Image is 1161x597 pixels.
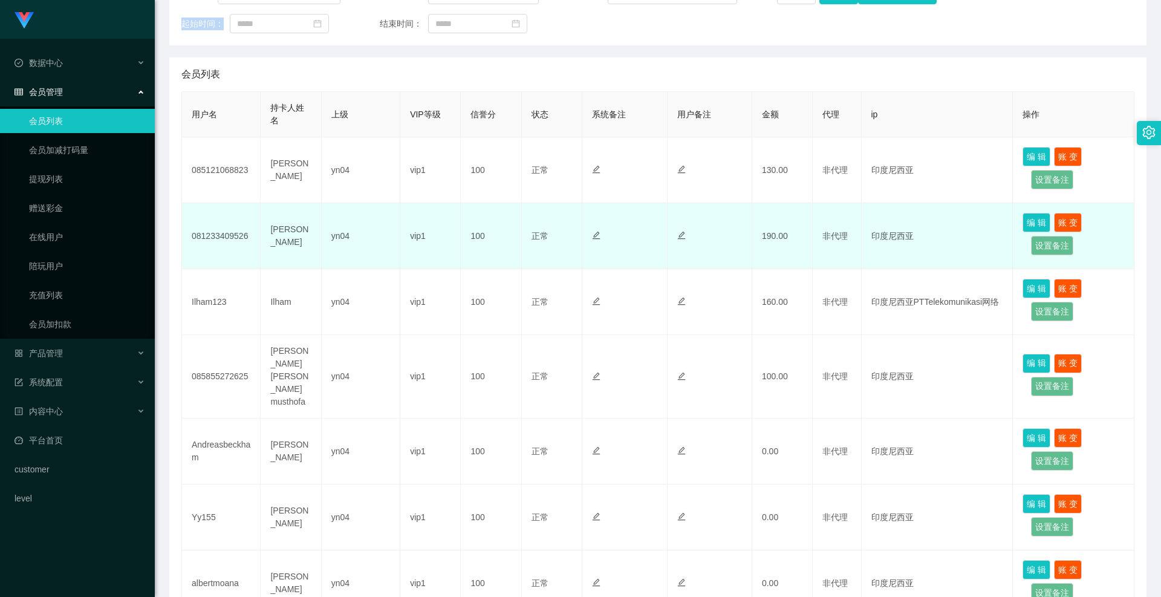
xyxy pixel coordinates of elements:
[461,419,521,484] td: 100
[752,269,813,335] td: 160.00
[762,109,779,119] span: 金额
[261,269,321,335] td: Ilham
[752,203,813,269] td: 190.00
[1023,354,1050,373] button: 编 辑
[862,419,1013,484] td: 印度尼西亚
[1031,170,1073,189] button: 设置备注
[380,18,428,30] span: 结束时间：
[29,109,145,133] a: 会员列表
[592,578,600,587] i: 图标: edit
[15,406,63,416] span: 内容中心
[192,109,217,119] span: 用户名
[752,484,813,550] td: 0.00
[1031,517,1073,537] button: 设置备注
[822,578,848,588] span: 非代理
[822,109,839,119] span: 代理
[532,371,548,381] span: 正常
[592,231,600,240] i: 图标: edit
[822,512,848,522] span: 非代理
[1023,428,1050,448] button: 编 辑
[592,165,600,174] i: 图标: edit
[862,484,1013,550] td: 印度尼西亚
[822,165,848,175] span: 非代理
[1023,279,1050,298] button: 编 辑
[400,269,461,335] td: vip1
[181,18,230,30] span: 起始时间：
[1023,109,1039,119] span: 操作
[532,446,548,456] span: 正常
[182,335,261,419] td: 085855272625
[862,269,1013,335] td: 印度尼西亚PTTelekomunikasi网络
[410,109,441,119] span: VIP等级
[461,484,521,550] td: 100
[677,578,686,587] i: 图标: edit
[1023,560,1050,579] button: 编 辑
[1054,428,1082,448] button: 账 变
[871,109,878,119] span: ip
[322,269,400,335] td: yn04
[862,335,1013,419] td: 印度尼西亚
[29,138,145,162] a: 会员加减打码量
[182,137,261,203] td: 085121068823
[1031,377,1073,396] button: 设置备注
[182,269,261,335] td: Ilham123
[15,377,63,387] span: 系统配置
[15,12,34,29] img: logo.9652507e.png
[470,109,496,119] span: 信誉分
[532,109,548,119] span: 状态
[181,67,220,82] span: 会员列表
[322,484,400,550] td: yn04
[532,512,548,522] span: 正常
[592,446,600,455] i: 图标: edit
[15,88,23,96] i: 图标: table
[1054,560,1082,579] button: 账 变
[261,419,321,484] td: [PERSON_NAME]
[29,283,145,307] a: 充值列表
[1054,279,1082,298] button: 账 变
[862,137,1013,203] td: 印度尼西亚
[822,371,848,381] span: 非代理
[15,349,23,357] i: 图标: appstore-o
[1054,213,1082,232] button: 账 变
[1142,126,1156,139] i: 图标: setting
[182,484,261,550] td: Yy155
[592,297,600,305] i: 图标: edit
[29,254,145,278] a: 陪玩用户
[1023,147,1050,166] button: 编 辑
[15,457,145,481] a: customer
[1054,494,1082,514] button: 账 变
[1031,451,1073,471] button: 设置备注
[752,137,813,203] td: 130.00
[1023,213,1050,232] button: 编 辑
[261,484,321,550] td: [PERSON_NAME]
[592,512,600,521] i: 图标: edit
[29,167,145,191] a: 提现列表
[592,372,600,380] i: 图标: edit
[677,446,686,455] i: 图标: edit
[15,428,145,452] a: 图标: dashboard平台首页
[752,335,813,419] td: 100.00
[29,225,145,249] a: 在线用户
[1054,354,1082,373] button: 账 变
[261,203,321,269] td: [PERSON_NAME]
[322,137,400,203] td: yn04
[677,297,686,305] i: 图标: edit
[322,203,400,269] td: yn04
[461,137,521,203] td: 100
[822,446,848,456] span: 非代理
[29,196,145,220] a: 赠送彩金
[752,419,813,484] td: 0.00
[15,486,145,511] a: level
[400,419,461,484] td: vip1
[182,203,261,269] td: 081233409526
[677,512,686,521] i: 图标: edit
[822,297,848,307] span: 非代理
[29,312,145,336] a: 会员加扣款
[322,419,400,484] td: yn04
[677,372,686,380] i: 图标: edit
[862,203,1013,269] td: 印度尼西亚
[461,203,521,269] td: 100
[1023,494,1050,514] button: 编 辑
[1054,147,1082,166] button: 账 变
[1031,236,1073,255] button: 设置备注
